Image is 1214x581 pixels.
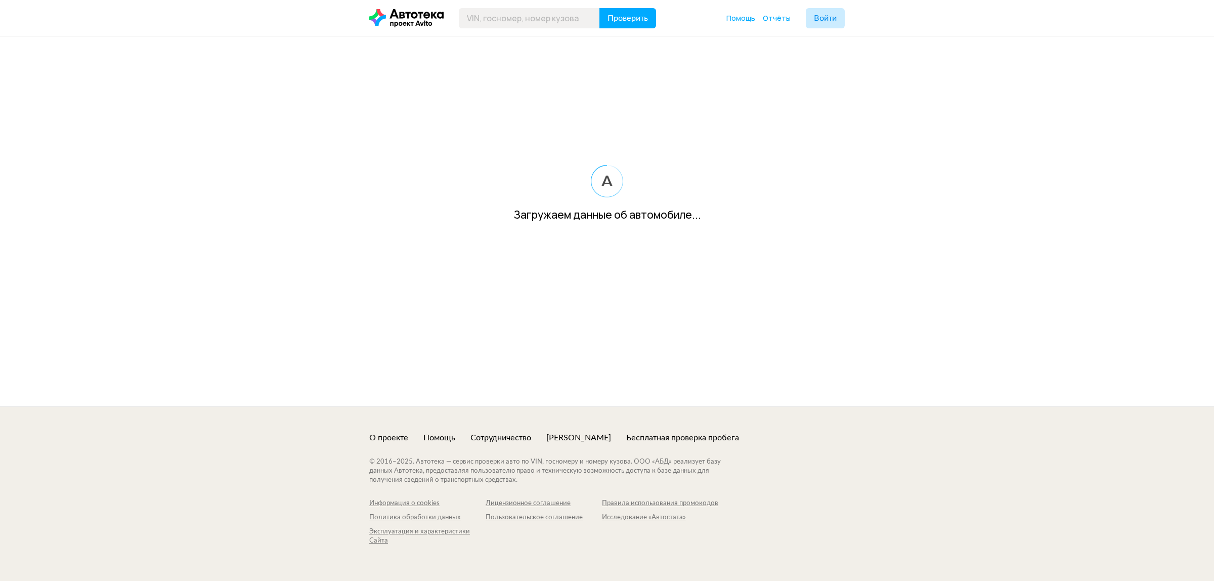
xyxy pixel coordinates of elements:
button: Войти [806,8,845,28]
a: Политика обработки данных [369,513,486,522]
a: Помощь [423,432,455,443]
a: Бесплатная проверка пробега [626,432,739,443]
a: Сотрудничество [470,432,531,443]
button: Проверить [599,8,656,28]
a: Пользовательское соглашение [486,513,602,522]
input: VIN, госномер, номер кузова [459,8,600,28]
div: © 2016– 2025 . Автотека — сервис проверки авто по VIN, госномеру и номеру кузова. ООО «АБД» реали... [369,458,741,485]
a: Информация о cookies [369,499,486,508]
a: Отчёты [763,13,791,23]
span: Проверить [608,14,648,22]
span: Войти [814,14,837,22]
a: Эксплуатация и характеристики Сайта [369,527,486,546]
a: Правила использования промокодов [602,499,718,508]
a: Помощь [726,13,755,23]
a: О проекте [369,432,408,443]
a: Исследование «Автостата» [602,513,718,522]
a: [PERSON_NAME] [546,432,611,443]
a: Лицензионное соглашение [486,499,602,508]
